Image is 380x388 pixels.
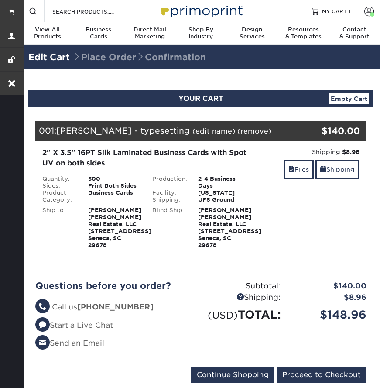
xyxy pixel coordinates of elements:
li: Call us [35,302,195,313]
div: $148.96 [287,306,373,323]
div: Product Category: [36,189,82,203]
span: YOUR CART [178,94,223,103]
span: shipping [320,166,326,173]
a: (remove) [237,127,271,135]
div: Industry [175,26,226,40]
span: Business [73,26,124,33]
span: 1 [349,8,351,14]
div: $140.00 [287,281,373,292]
div: $140.00 [312,124,360,137]
span: MY CART [322,7,347,15]
div: & Templates [277,26,329,40]
div: Quantity: [36,175,82,182]
small: (USD) [208,309,238,321]
div: Production: [146,175,192,189]
div: $8.96 [287,292,373,303]
span: View All [22,26,73,33]
a: Resources& Templates [277,22,329,45]
div: Cards [73,26,124,40]
div: Shipping: [146,196,192,203]
div: Facility: [146,189,192,196]
strong: $8.96 [342,148,359,155]
img: Primoprint [157,1,245,20]
strong: [PERSON_NAME] [PERSON_NAME] Real Estate, LLC [STREET_ADDRESS] Seneca, SC 29678 [198,207,261,248]
div: 2" X 3.5" 16PT Silk Laminated Business Cards with Spot UV on both sides [42,148,250,168]
div: Shipping: [263,148,359,156]
div: Subtotal: [201,281,287,292]
div: & Support [329,26,380,40]
div: Products [22,26,73,40]
a: Send an Email [35,339,104,347]
span: Design [226,26,277,33]
input: Continue Shopping [191,367,274,383]
a: Shop ByIndustry [175,22,226,45]
div: 500 [82,175,146,182]
a: DesignServices [226,22,277,45]
span: Contact [329,26,380,33]
span: Place Order Confirmation [72,52,206,62]
div: 001: [35,121,312,141]
a: (edit name) [192,127,235,135]
a: Shipping [315,160,359,179]
a: Edit Cart [28,52,70,62]
div: Ship to: [36,207,82,249]
div: Services [226,26,277,40]
div: Business Cards [82,189,146,203]
a: Direct MailMarketing [124,22,175,45]
span: Shop By [175,26,226,33]
div: Marketing [124,26,175,40]
a: Files [284,160,314,179]
a: Empty Cart [329,93,369,104]
span: files [288,166,294,173]
strong: [PERSON_NAME] [PERSON_NAME] Real Estate, LLC [STREET_ADDRESS] Seneca, SC 29678 [88,207,151,248]
a: BusinessCards [73,22,124,45]
a: Contact& Support [329,22,380,45]
div: Blind Ship: [146,207,192,249]
div: Sides: [36,182,82,189]
a: Start a Live Chat [35,321,113,330]
span: [PERSON_NAME] - typesetting [56,126,190,135]
input: Proceed to Checkout [277,367,366,383]
div: Shipping: [201,292,287,303]
div: UPS Ground [192,196,256,203]
input: SEARCH PRODUCTS..... [51,6,137,17]
div: 2-4 Business Days [192,175,256,189]
div: TOTAL: [201,306,287,323]
span: Resources [277,26,329,33]
a: View AllProducts [22,22,73,45]
h2: Questions before you order? [35,281,195,291]
div: [US_STATE] [192,189,256,196]
div: Print Both Sides [82,182,146,189]
span: Direct Mail [124,26,175,33]
strong: [PHONE_NUMBER] [77,302,154,311]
